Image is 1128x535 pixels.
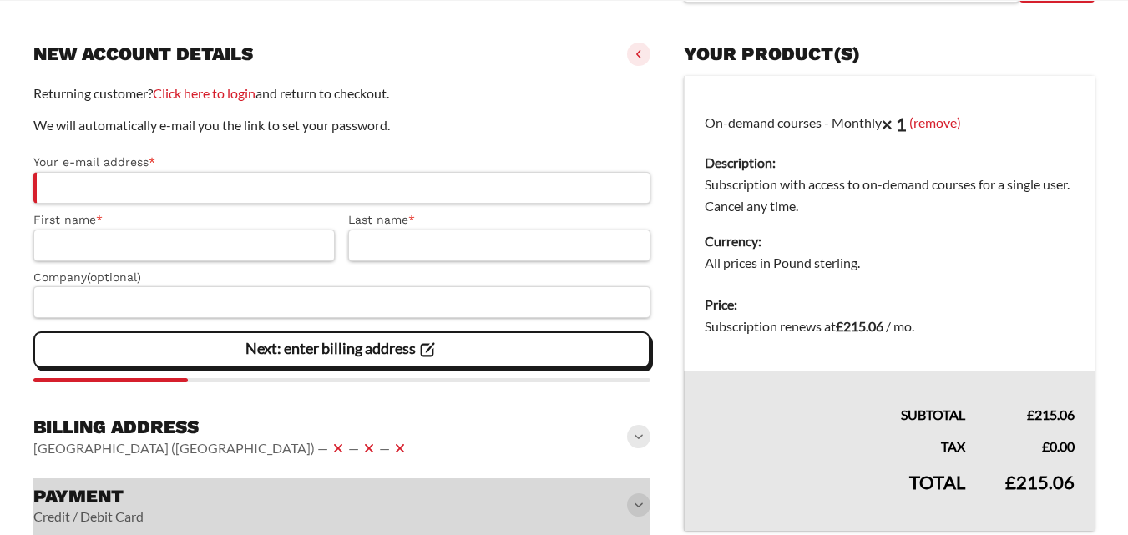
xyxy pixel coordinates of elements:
vaadin-horizontal-layout: [GEOGRAPHIC_DATA] ([GEOGRAPHIC_DATA]) — — — [33,438,410,458]
span: £ [1042,438,1050,454]
span: £ [1005,471,1016,493]
span: £ [1027,406,1034,422]
label: First name [33,210,335,230]
vaadin-button: Next: enter billing address [33,331,650,368]
th: Subtotal [684,371,985,426]
label: Company [33,268,650,287]
span: (optional) [87,270,141,284]
h3: Billing address [33,416,410,439]
span: Subscription renews at . [705,318,914,334]
strong: × 1 [882,113,907,135]
bdi: 0.00 [1042,438,1075,454]
bdi: 215.06 [1027,406,1075,422]
dt: Price: [705,294,1075,315]
p: Returning customer? and return to checkout. [33,83,650,104]
td: On-demand courses - Monthly [684,76,1095,285]
dt: Currency: [705,230,1075,252]
bdi: 215.06 [836,318,883,334]
dd: All prices in Pound sterling. [705,252,1075,274]
dt: Description: [705,152,1075,174]
dd: Subscription with access to on-demand courses for a single user. Cancel any time. [705,174,1075,217]
th: Tax [684,426,985,457]
bdi: 215.06 [1005,471,1075,493]
a: (remove) [909,114,961,129]
a: Click here to login [153,85,255,101]
span: £ [836,318,843,334]
span: / mo [886,318,912,334]
p: We will automatically e-mail you the link to set your password. [33,114,650,136]
label: Your e-mail address [33,153,650,172]
th: Total [684,457,985,531]
label: Last name [348,210,650,230]
h3: New account details [33,43,253,66]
